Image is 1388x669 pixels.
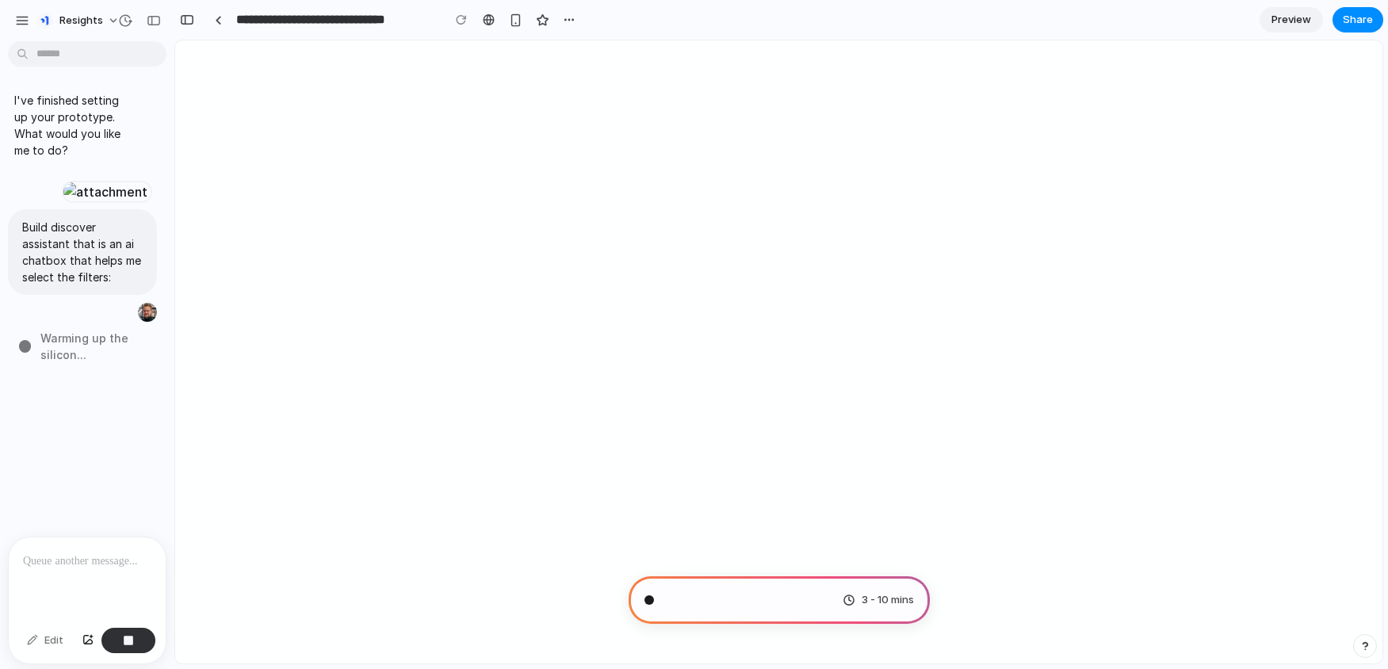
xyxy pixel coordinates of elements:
p: Build discover assistant that is an ai chatbox that helps me select the filters: [22,219,143,285]
button: Share [1333,7,1383,32]
button: Resights [31,8,128,33]
p: I've finished setting up your prototype. What would you like me to do? [14,92,133,159]
span: Warming up the silicon ... [40,330,165,363]
span: Preview [1271,12,1311,28]
a: Preview [1260,7,1323,32]
span: 3 - 10 mins [862,592,914,608]
span: Resights [59,13,103,29]
span: Share [1343,12,1373,28]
